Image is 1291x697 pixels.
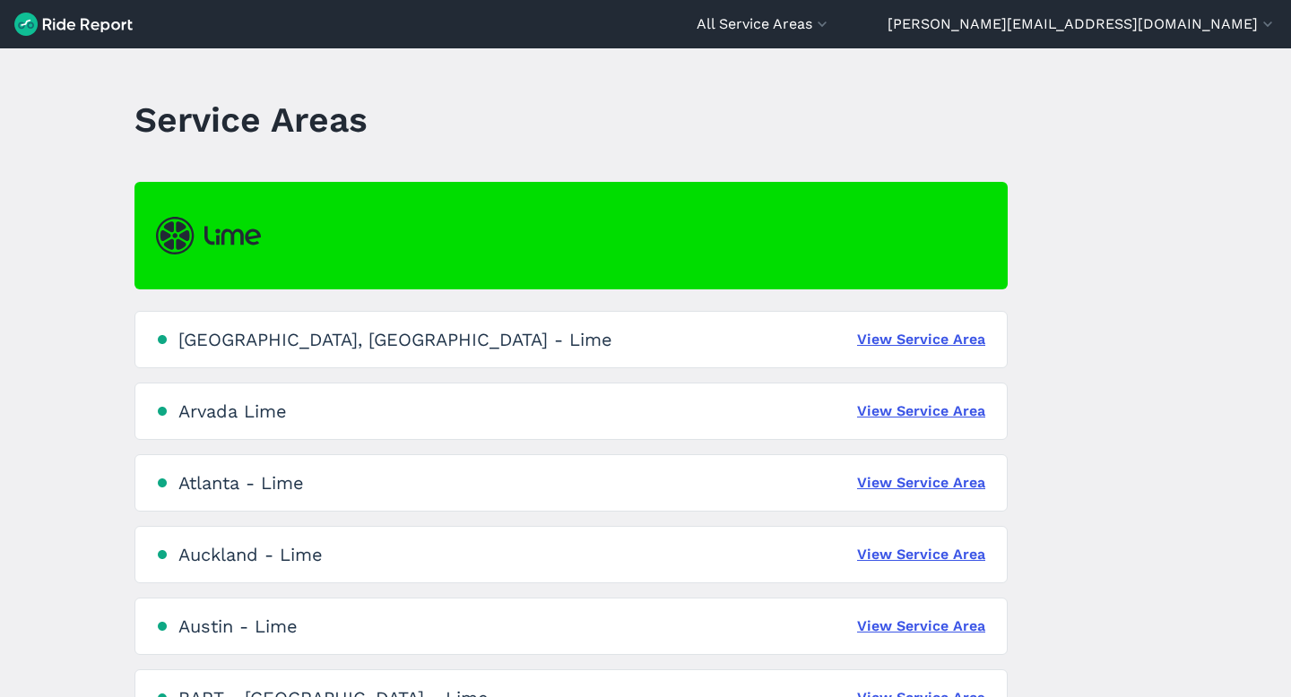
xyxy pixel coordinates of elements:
div: Auckland - Lime [178,544,323,565]
img: Ride Report [14,13,133,36]
img: Lime [156,217,261,254]
button: All Service Areas [697,13,831,35]
a: View Service Area [857,615,985,637]
div: [GEOGRAPHIC_DATA], [GEOGRAPHIC_DATA] - Lime [178,329,612,350]
a: View Service Area [857,472,985,494]
a: View Service Area [857,544,985,565]
div: Arvada Lime [178,400,287,422]
a: View Service Area [857,400,985,422]
div: Atlanta - Lime [178,472,304,494]
button: [PERSON_NAME][EMAIL_ADDRESS][DOMAIN_NAME] [888,13,1277,35]
div: Austin - Lime [178,615,298,637]
a: View Service Area [857,329,985,350]
h1: Service Areas [134,95,368,144]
